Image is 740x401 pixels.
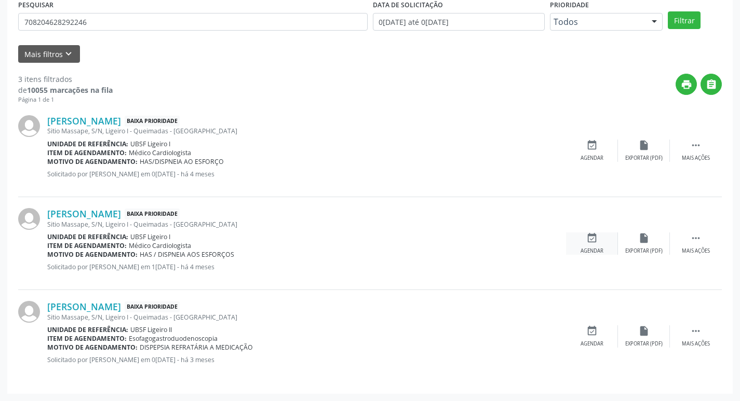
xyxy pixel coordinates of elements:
[47,301,121,312] a: [PERSON_NAME]
[586,140,598,151] i: event_available
[47,208,121,219] a: [PERSON_NAME]
[581,247,603,255] div: Agendar
[47,241,127,250] b: Item de agendamento:
[690,232,702,244] i: 
[690,140,702,151] i: 
[682,155,710,162] div: Mais ações
[581,155,603,162] div: Agendar
[690,325,702,337] i: 
[47,148,127,157] b: Item de agendamento:
[625,247,663,255] div: Exportar (PDF)
[140,157,224,166] span: HAS/DISPNEIA AO ESFORÇO
[638,232,650,244] i: insert_drive_file
[554,17,642,27] span: Todos
[18,95,113,104] div: Página 1 de 1
[18,85,113,95] div: de
[581,340,603,348] div: Agendar
[586,325,598,337] i: event_available
[47,127,566,135] div: Sitio Massape, S/N, Ligeiro I - Queimadas - [GEOGRAPHIC_DATA]
[125,209,180,219] span: Baixa Prioridade
[47,140,128,148] b: Unidade de referência:
[47,355,566,364] p: Solicitado por [PERSON_NAME] em 0[DATE] - há 3 meses
[47,232,128,241] b: Unidade de referência:
[140,343,253,352] span: DISPEPSIA REFRATÁRIA A MEDICAÇÃO
[373,13,545,31] input: Selecione um intervalo
[681,79,692,90] i: print
[129,334,218,343] span: Esofagogastroduodenoscopia
[18,13,368,31] input: Nome, CNS
[47,250,138,259] b: Motivo de agendamento:
[18,74,113,85] div: 3 itens filtrados
[129,241,191,250] span: Médico Cardiologista
[47,157,138,166] b: Motivo de agendamento:
[129,148,191,157] span: Médico Cardiologista
[638,325,650,337] i: insert_drive_file
[18,115,40,137] img: img
[140,250,234,259] span: HAS / DISPNEIA AOS ESFORÇOS
[27,85,113,95] strong: 10055 marcações na fila
[130,140,170,148] span: UBSF Ligeiro I
[125,116,180,127] span: Baixa Prioridade
[47,262,566,271] p: Solicitado por [PERSON_NAME] em 1[DATE] - há 4 meses
[706,79,717,90] i: 
[47,343,138,352] b: Motivo de agendamento:
[586,232,598,244] i: event_available
[701,74,722,95] button: 
[18,208,40,230] img: img
[130,325,172,334] span: UBSF Ligeiro II
[47,220,566,229] div: Sitio Massape, S/N, Ligeiro I - Queimadas - [GEOGRAPHIC_DATA]
[18,301,40,323] img: img
[625,155,663,162] div: Exportar (PDF)
[625,340,663,348] div: Exportar (PDF)
[47,313,566,322] div: Sitio Massape, S/N, Ligeiro I - Queimadas - [GEOGRAPHIC_DATA]
[125,301,180,312] span: Baixa Prioridade
[668,11,701,29] button: Filtrar
[130,232,170,241] span: UBSF Ligeiro I
[682,247,710,255] div: Mais ações
[47,334,127,343] b: Item de agendamento:
[47,115,121,127] a: [PERSON_NAME]
[47,170,566,178] p: Solicitado por [PERSON_NAME] em 0[DATE] - há 4 meses
[47,325,128,334] b: Unidade de referência:
[676,74,697,95] button: print
[18,45,80,63] button: Mais filtroskeyboard_arrow_down
[682,340,710,348] div: Mais ações
[63,48,74,60] i: keyboard_arrow_down
[638,140,650,151] i: insert_drive_file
